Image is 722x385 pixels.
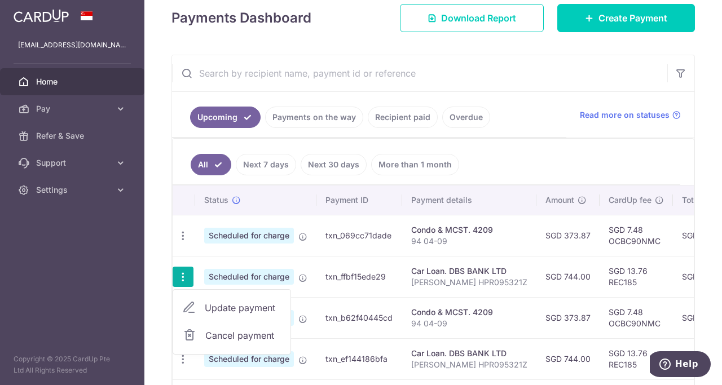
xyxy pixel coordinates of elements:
[36,157,111,169] span: Support
[204,194,228,206] span: Status
[14,9,69,23] img: CardUp
[402,185,536,215] th: Payment details
[204,269,294,285] span: Scheduled for charge
[236,154,296,175] a: Next 7 days
[545,194,574,206] span: Amount
[598,11,667,25] span: Create Payment
[316,215,402,256] td: txn_069cc71dade
[316,297,402,338] td: txn_b62f40445cd
[36,184,111,196] span: Settings
[600,215,673,256] td: SGD 7.48 OCBC90NMC
[536,338,600,379] td: SGD 744.00
[650,351,711,379] iframe: Opens a widget where you can find more information
[580,109,681,121] a: Read more on statuses
[400,4,544,32] a: Download Report
[36,130,111,141] span: Refer & Save
[316,338,402,379] td: txn_ef144186bfa
[411,318,527,329] p: 94 04-09
[368,107,438,128] a: Recipient paid
[411,224,527,236] div: Condo & MCST. 4209
[204,228,294,244] span: Scheduled for charge
[411,265,527,277] div: Car Loan. DBS BANK LTD
[411,277,527,288] p: [PERSON_NAME] HPR095321Z
[600,256,673,297] td: SGD 13.76 REC185
[36,76,111,87] span: Home
[18,39,126,51] p: [EMAIL_ADDRESS][DOMAIN_NAME]
[580,109,670,121] span: Read more on statuses
[36,103,111,114] span: Pay
[316,256,402,297] td: txn_ffbf15ede29
[190,107,261,128] a: Upcoming
[411,359,527,370] p: [PERSON_NAME] HPR095321Z
[316,185,402,215] th: Payment ID
[441,11,516,25] span: Download Report
[536,215,600,256] td: SGD 373.87
[171,8,311,28] h4: Payments Dashboard
[204,351,294,367] span: Scheduled for charge
[609,194,651,206] span: CardUp fee
[301,154,367,175] a: Next 30 days
[265,107,363,128] a: Payments on the way
[411,348,527,359] div: Car Loan. DBS BANK LTD
[536,297,600,338] td: SGD 373.87
[411,236,527,247] p: 94 04-09
[536,256,600,297] td: SGD 744.00
[411,307,527,318] div: Condo & MCST. 4209
[442,107,490,128] a: Overdue
[191,154,231,175] a: All
[600,297,673,338] td: SGD 7.48 OCBC90NMC
[557,4,695,32] a: Create Payment
[172,55,667,91] input: Search by recipient name, payment id or reference
[371,154,459,175] a: More than 1 month
[682,194,719,206] span: Total amt.
[600,338,673,379] td: SGD 13.76 REC185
